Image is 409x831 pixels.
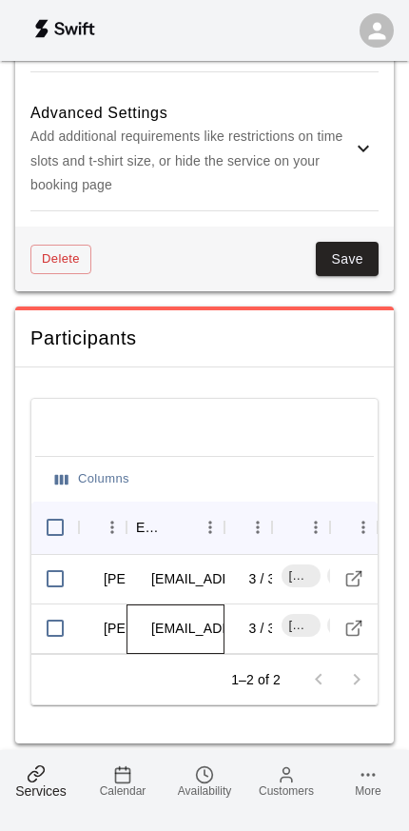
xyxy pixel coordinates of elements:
a: Customers [245,750,327,812]
button: Menu [243,513,272,542]
span: [DATE] 09:00 AM [327,617,367,635]
button: Sort [282,514,308,541]
td: 3 / 3 [234,554,291,604]
span: [DATE] 09:00 AM [282,567,321,585]
button: Select columns [50,465,134,494]
div: Sessions [272,501,331,554]
td: [EMAIL_ADDRESS][DOMAIN_NAME] [136,603,396,654]
button: Save [316,242,379,277]
button: Menu [349,513,378,542]
span: Customers [259,784,314,798]
span: [DATE] 09:00 AM [327,567,367,585]
button: Sort [169,514,196,541]
div: Advanced SettingsAdd additional requirements like restrictions on time slots and t-shirt size, or... [30,88,379,210]
a: Calendar [82,750,164,812]
div: Email [136,501,169,554]
span: Calendar [100,784,146,798]
td: [PERSON_NAME] [88,554,230,604]
span: More [355,784,380,798]
div: Actions [330,501,378,554]
p: Add additional requirements like restrictions on time slots and t-shirt size, or hide the service... [30,125,352,197]
span: Services [15,783,67,799]
div: Name [79,501,127,554]
a: Visit customer profile [340,614,368,643]
h6: Advanced Settings [30,101,352,126]
span: Participants [30,326,379,351]
a: More [327,750,409,812]
span: Availability [178,784,231,798]
td: 3 / 3 [234,603,291,654]
span: [DATE] 09:00 AM [282,617,321,635]
a: Visit customer profile [340,564,368,593]
a: Availability [164,750,245,812]
button: Menu [196,513,224,542]
button: Delete [30,245,91,274]
td: [EMAIL_ADDRESS][DOMAIN_NAME] [136,554,396,604]
div: Email [127,501,224,554]
button: Menu [302,513,330,542]
td: [PERSON_NAME] [88,603,230,654]
div: # of Sessions [224,501,272,554]
p: 1–2 of 2 [231,670,281,689]
button: Menu [98,513,127,542]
